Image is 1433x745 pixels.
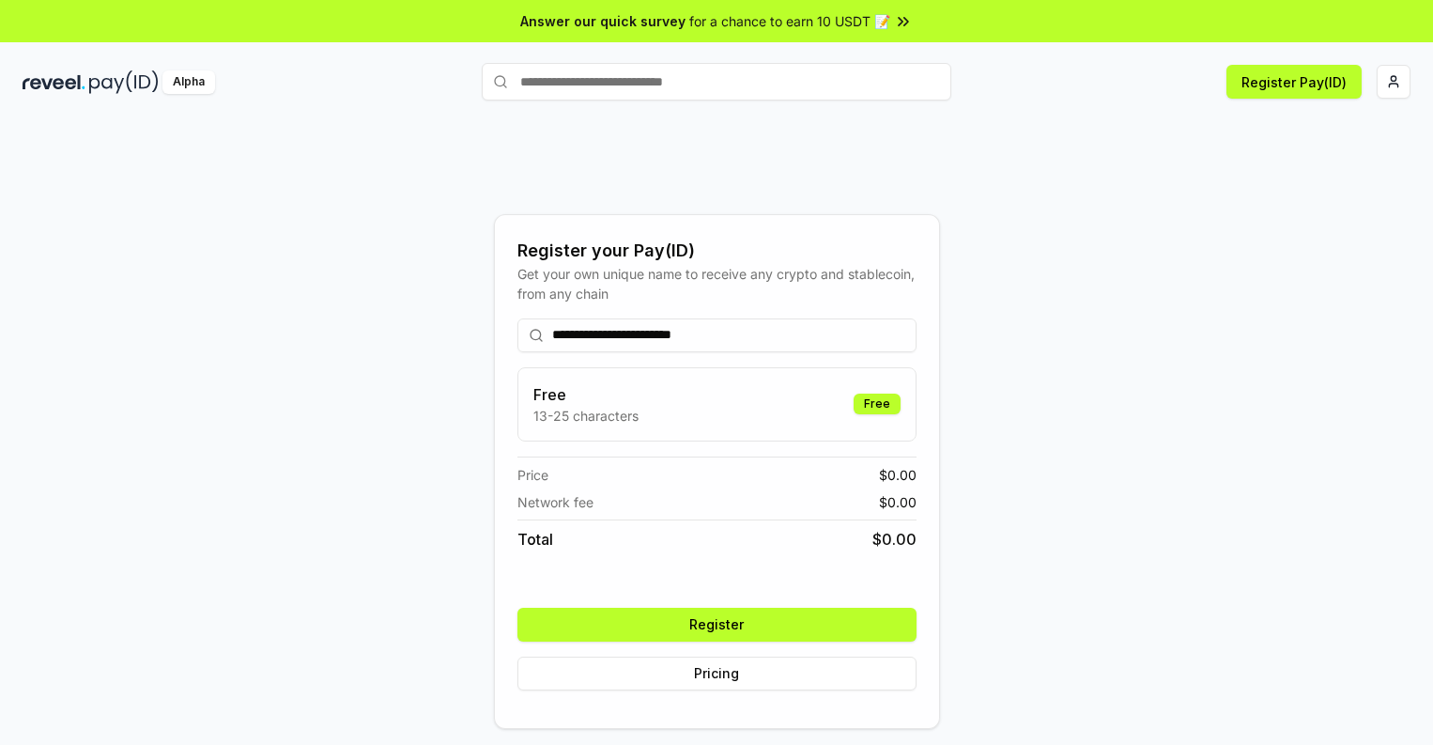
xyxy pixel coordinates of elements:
[517,465,548,485] span: Price
[520,11,686,31] span: Answer our quick survey
[517,608,917,642] button: Register
[1226,65,1362,99] button: Register Pay(ID)
[517,492,593,512] span: Network fee
[879,465,917,485] span: $ 0.00
[89,70,159,94] img: pay_id
[689,11,890,31] span: for a chance to earn 10 USDT 📝
[517,264,917,303] div: Get your own unique name to receive any crypto and stablecoin, from any chain
[854,394,901,414] div: Free
[517,528,553,551] span: Total
[517,657,917,691] button: Pricing
[533,383,639,406] h3: Free
[879,492,917,512] span: $ 0.00
[23,70,85,94] img: reveel_dark
[533,406,639,426] p: 13-25 characters
[517,238,917,264] div: Register your Pay(ID)
[162,70,215,94] div: Alpha
[872,528,917,551] span: $ 0.00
